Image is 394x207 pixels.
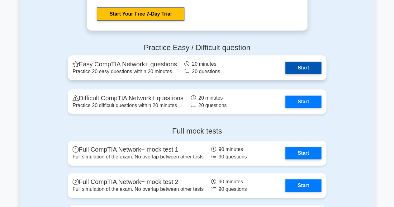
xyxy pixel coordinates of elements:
[97,7,184,21] a: Start Your Free 7-Day Trial
[285,62,321,74] a: Start
[68,43,326,52] h4: Practice Easy / Difficult question
[285,147,321,159] a: Start
[68,127,326,136] h4: Full mock tests
[285,179,321,192] a: Start
[285,96,321,108] a: Start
